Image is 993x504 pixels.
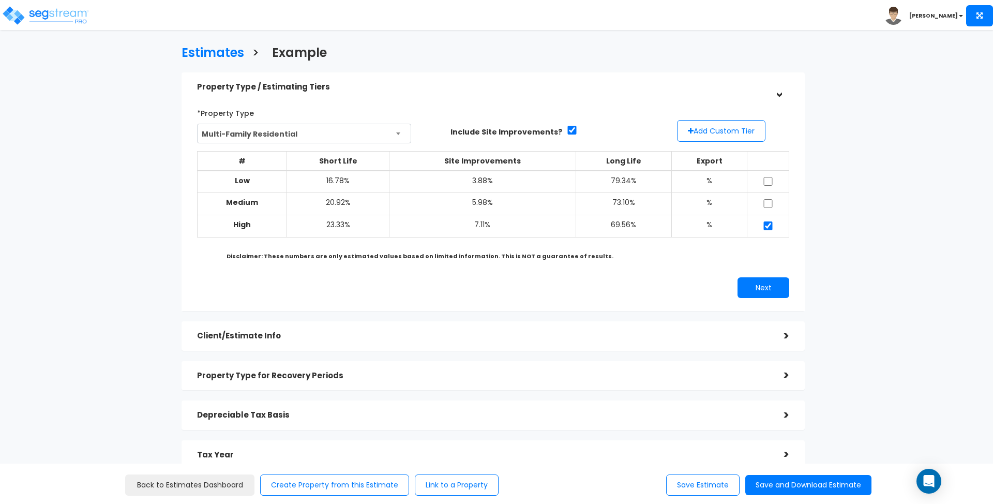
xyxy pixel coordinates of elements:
[287,193,389,215] td: 20.92%
[389,193,576,215] td: 5.98%
[287,151,389,171] th: Short Life
[884,7,902,25] img: avatar.png
[197,83,769,92] h5: Property Type / Estimating Tiers
[174,36,244,67] a: Estimates
[198,124,411,144] span: Multi-Family Residential
[916,469,941,494] div: Open Intercom Messenger
[672,171,747,193] td: %
[745,475,871,495] button: Save and Download Estimate
[450,127,562,137] label: Include Site Improvements?
[226,197,258,207] b: Medium
[672,193,747,215] td: %
[197,372,769,380] h5: Property Type for Recovery Periods
[672,151,747,171] th: Export
[389,151,576,171] th: Site Improvements
[677,120,765,142] button: Add Custom Tier
[769,407,789,423] div: >
[771,77,787,98] div: >
[235,175,250,186] b: Low
[666,475,740,496] button: Save Estimate
[125,475,254,496] a: Back to Estimates Dashboard
[769,328,789,344] div: >
[576,193,672,215] td: 73.10%
[287,171,389,193] td: 16.78%
[287,215,389,238] td: 23.33%
[197,411,769,420] h5: Depreciable Tax Basis
[227,252,613,260] b: Disclaimer: These numbers are only estimated values based on limited information. This is NOT a g...
[198,151,287,171] th: #
[182,46,244,62] h3: Estimates
[769,447,789,463] div: >
[264,36,327,67] a: Example
[233,219,251,230] b: High
[415,475,499,496] button: Link to a Property
[576,215,672,238] td: 69.56%
[260,475,409,496] button: Create Property from this Estimate
[576,151,672,171] th: Long Life
[197,105,254,118] label: *Property Type
[197,332,769,340] h5: Client/Estimate Info
[2,5,89,26] img: logo_pro_r.png
[672,215,747,238] td: %
[389,215,576,238] td: 7.11%
[909,12,958,20] b: [PERSON_NAME]
[197,124,411,143] span: Multi-Family Residential
[252,46,259,62] h3: >
[738,277,789,298] button: Next
[769,367,789,383] div: >
[197,451,769,459] h5: Tax Year
[576,171,672,193] td: 79.34%
[272,46,327,62] h3: Example
[389,171,576,193] td: 3.88%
